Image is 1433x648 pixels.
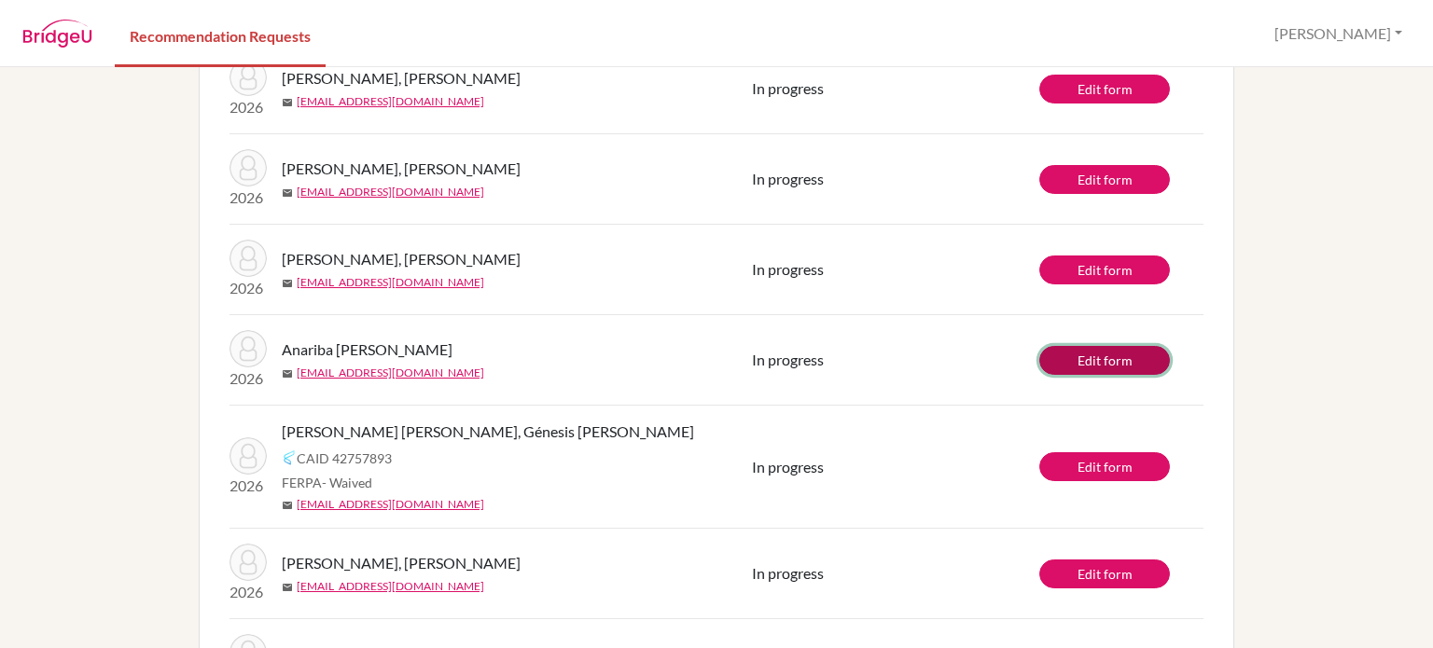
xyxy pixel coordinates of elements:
span: mail [282,97,293,108]
span: [PERSON_NAME], [PERSON_NAME] [282,552,521,574]
span: - Waived [322,475,372,490]
a: Edit form [1039,165,1170,194]
a: [EMAIL_ADDRESS][DOMAIN_NAME] [297,496,484,513]
img: McCarthy Navarro, Sofia Millena [230,59,267,96]
p: 2026 [230,186,267,209]
span: [PERSON_NAME], [PERSON_NAME] [282,67,521,90]
button: [PERSON_NAME] [1266,16,1411,51]
span: mail [282,582,293,593]
span: [PERSON_NAME], [PERSON_NAME] [282,158,521,180]
span: In progress [752,351,824,368]
img: Hernández Alaniz, Aina Camille [230,544,267,581]
a: Edit form [1039,346,1170,375]
img: Salomón García, Camila [230,149,267,186]
span: CAID 42757893 [297,448,392,468]
a: Recommendation Requests [115,3,326,67]
a: [EMAIL_ADDRESS][DOMAIN_NAME] [297,93,484,110]
span: mail [282,187,293,199]
a: [EMAIL_ADDRESS][DOMAIN_NAME] [297,184,484,200]
img: Gómez Ferrera, Génesis Michelle [230,437,267,475]
p: 2026 [230,96,267,118]
span: In progress [752,170,824,187]
a: [EMAIL_ADDRESS][DOMAIN_NAME] [297,274,484,291]
p: 2026 [230,581,267,603]
span: Anariba [PERSON_NAME] [282,338,452,361]
span: [PERSON_NAME] [PERSON_NAME], Génesis [PERSON_NAME] [282,421,694,443]
a: Edit form [1039,452,1170,481]
span: FERPA [282,473,372,492]
span: In progress [752,564,824,582]
img: Anariba Larios, Valeria [230,330,267,367]
a: Edit form [1039,75,1170,103]
p: 2026 [230,277,267,299]
img: McCarthy Navarro, Sofia Millena [230,240,267,277]
span: [PERSON_NAME], [PERSON_NAME] [282,248,521,270]
a: [EMAIL_ADDRESS][DOMAIN_NAME] [297,578,484,595]
img: Common App logo [282,450,297,465]
span: mail [282,500,293,511]
span: In progress [752,260,824,278]
span: mail [282,368,293,379]
a: Edit form [1039,559,1170,588]
p: 2026 [230,475,267,497]
span: In progress [752,458,824,476]
img: BridgeU logo [22,20,92,48]
span: In progress [752,79,824,97]
a: [EMAIL_ADDRESS][DOMAIN_NAME] [297,365,484,381]
p: 2026 [230,367,267,390]
span: mail [282,278,293,289]
a: Edit form [1039,255,1170,284]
